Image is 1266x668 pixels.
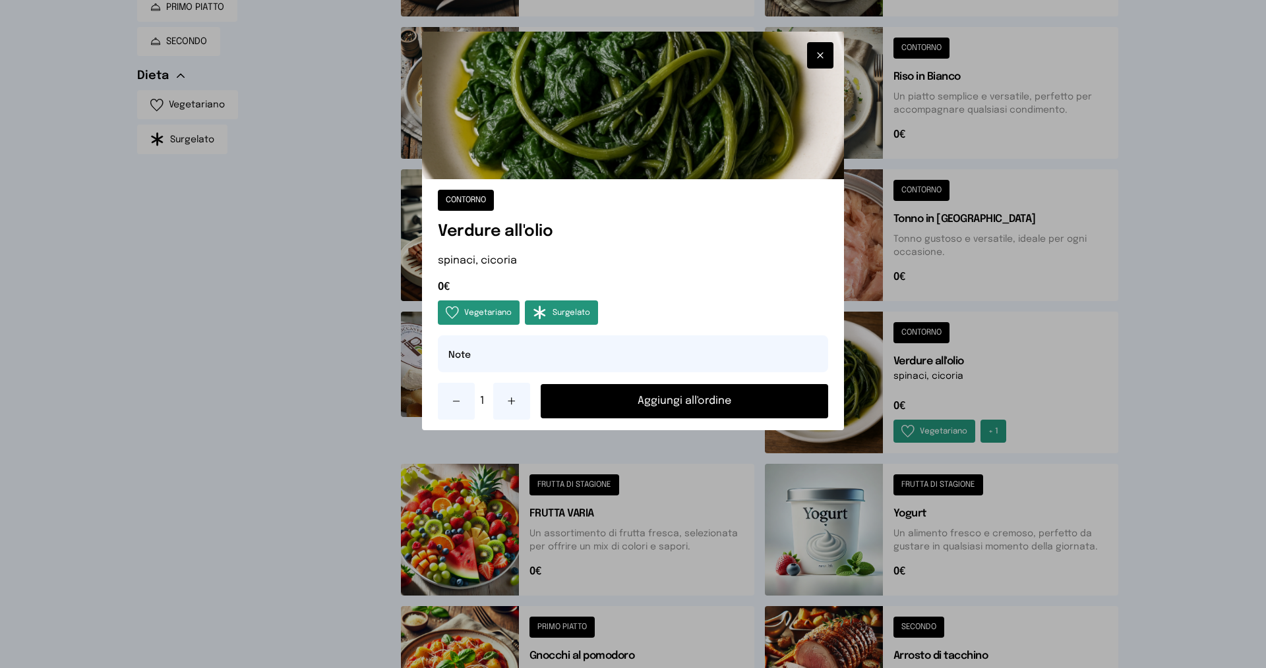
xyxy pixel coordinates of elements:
button: Vegetariano [438,300,520,325]
span: 1 [480,393,488,409]
p: spinaci, cicoria [438,253,828,269]
span: Vegetariano [464,308,512,318]
button: CONTORNO [438,190,494,211]
button: Surgelato [525,300,598,325]
button: Aggiungi all'ordine [541,384,828,418]
span: Surgelato [553,308,590,318]
img: Verdure all'olio [422,32,844,179]
h1: Verdure all'olio [438,221,828,242]
span: 0€ [438,279,828,295]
